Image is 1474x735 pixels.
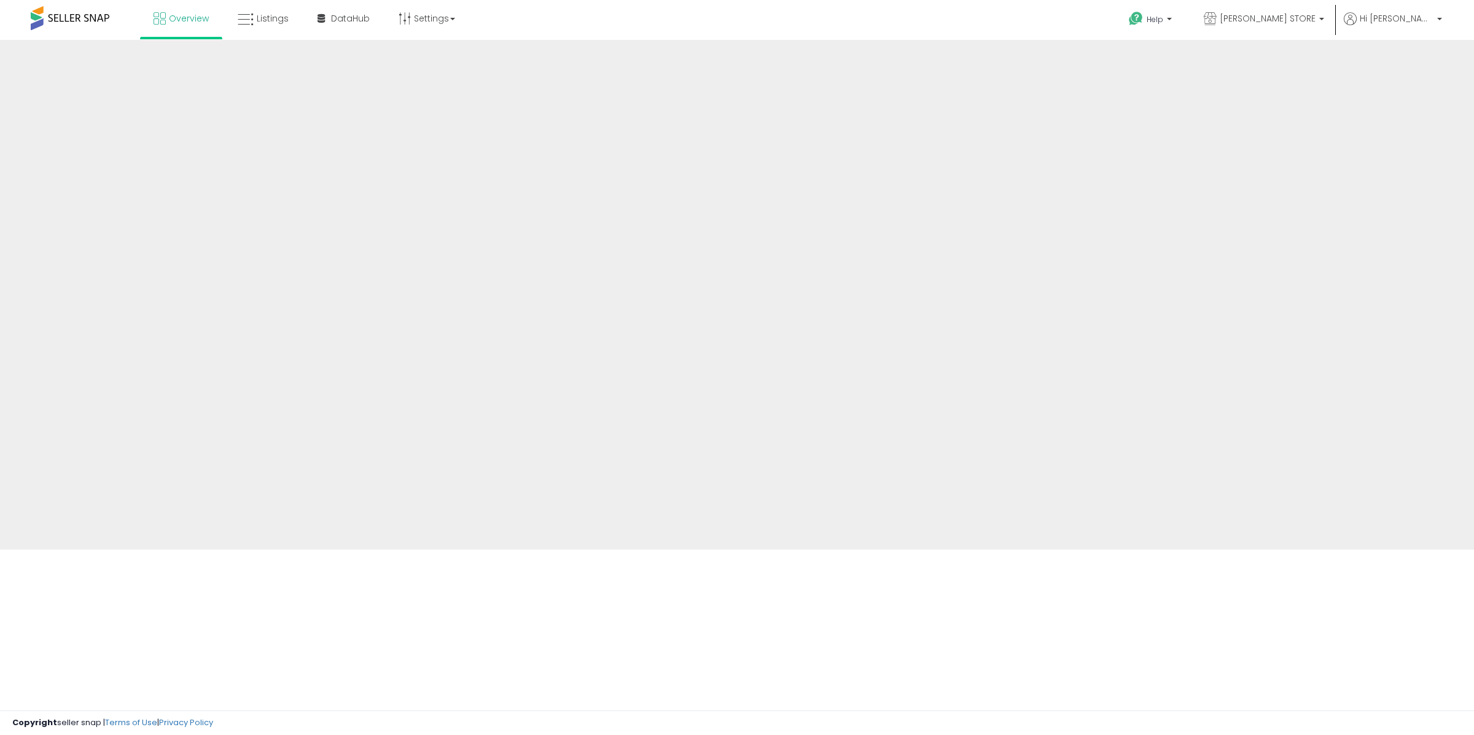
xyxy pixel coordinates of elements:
a: Help [1119,2,1184,40]
span: [PERSON_NAME] STORE [1220,12,1316,25]
span: Hi [PERSON_NAME] [1360,12,1433,25]
i: Get Help [1128,11,1144,26]
span: Help [1147,14,1163,25]
span: DataHub [331,12,370,25]
span: Listings [257,12,289,25]
a: Hi [PERSON_NAME] [1344,12,1442,40]
span: Overview [169,12,209,25]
